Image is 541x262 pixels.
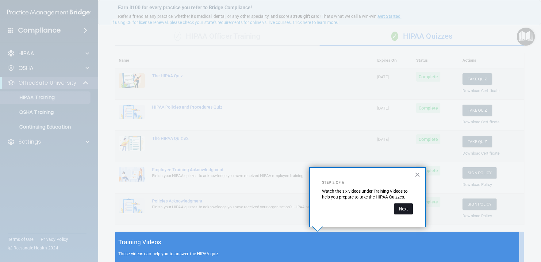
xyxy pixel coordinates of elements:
[322,188,413,200] p: Watch the six videos under Training Videos to help you prepare to take the HIPAA Quizzes.
[394,203,413,214] button: Next
[322,180,413,185] p: Step 2 of 6
[118,237,161,248] h5: Training Videos
[415,170,420,179] button: Close
[118,251,521,256] p: These videos can help you to answer the HIPAA quiz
